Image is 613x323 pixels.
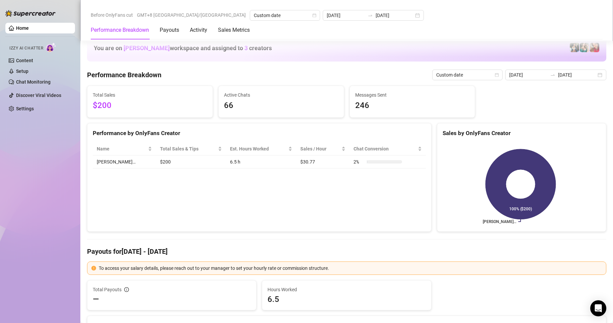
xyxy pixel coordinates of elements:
[46,42,56,52] img: AI Chatter
[300,145,340,152] span: Sales / Hour
[156,142,226,155] th: Total Sales & Tips
[224,91,338,99] span: Active Chats
[368,13,373,18] span: swap-right
[267,294,426,305] span: 6.5
[9,45,43,51] span: Izzy AI Chatter
[16,58,33,63] a: Content
[93,99,207,112] span: $200
[354,145,416,152] span: Chat Conversion
[16,93,61,98] a: Discover Viral Videos
[97,145,147,152] span: Name
[87,247,606,256] h4: Payouts for [DATE] - [DATE]
[93,294,99,305] span: —
[99,264,602,272] div: To access your salary details, please reach out to your manager to set your hourly rate or commis...
[436,70,499,80] span: Custom date
[509,71,547,79] input: Start date
[16,79,51,85] a: Chat Monitoring
[16,25,29,31] a: Home
[355,91,470,99] span: Messages Sent
[137,10,246,20] span: GMT+8 [GEOGRAPHIC_DATA]/[GEOGRAPHIC_DATA]
[376,12,414,19] input: End date
[495,73,499,77] span: calendar
[93,155,156,169] td: [PERSON_NAME]…
[296,142,350,155] th: Sales / Hour
[350,142,426,155] th: Chat Conversion
[550,72,555,78] span: to
[91,266,96,271] span: exclamation-circle
[87,70,161,80] h4: Performance Breakdown
[244,44,248,51] span: 3
[590,300,606,316] div: Open Intercom Messenger
[160,26,179,34] div: Payouts
[93,142,156,155] th: Name
[93,91,207,99] span: Total Sales
[160,145,217,152] span: Total Sales & Tips
[16,69,28,74] a: Setup
[296,155,350,169] td: $30.77
[254,10,316,20] span: Custom date
[94,44,272,52] h1: You are on workspace and assigned to creators
[550,72,555,78] span: swap-right
[93,129,426,138] div: Performance by OnlyFans Creator
[267,286,426,293] span: Hours Worked
[483,219,516,224] text: [PERSON_NAME]…
[156,155,226,169] td: $200
[580,43,589,52] img: Zaddy
[354,158,364,166] span: 2 %
[558,71,596,79] input: End date
[5,10,56,17] img: logo-BBDzfeDw.svg
[590,43,599,52] img: Vanessa
[226,155,296,169] td: 6.5 h
[93,286,122,293] span: Total Payouts
[124,44,170,51] span: [PERSON_NAME]
[312,13,316,17] span: calendar
[368,13,373,18] span: to
[124,287,129,292] span: info-circle
[190,26,207,34] div: Activity
[224,99,338,112] span: 66
[443,129,601,138] div: Sales by OnlyFans Creator
[355,99,470,112] span: 246
[230,145,287,152] div: Est. Hours Worked
[91,26,149,34] div: Performance Breakdown
[91,10,133,20] span: Before OnlyFans cut
[16,106,34,111] a: Settings
[218,26,250,34] div: Sales Metrics
[327,12,365,19] input: Start date
[570,43,579,52] img: Katy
